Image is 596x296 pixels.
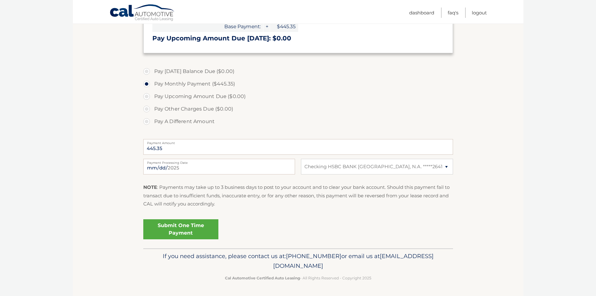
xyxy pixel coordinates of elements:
label: Payment Processing Date [143,159,295,164]
p: - All Rights Reserved - Copyright 2025 [147,275,449,281]
label: Pay Monthly Payment ($445.35) [143,78,453,90]
input: Payment Amount [143,139,453,155]
span: + [263,21,270,32]
strong: NOTE [143,184,157,190]
span: [PHONE_NUMBER] [286,252,341,260]
label: Pay Other Charges Due ($0.00) [143,103,453,115]
p: If you need assistance, please contact us at: or email us at [147,251,449,271]
a: FAQ's [448,8,458,18]
label: Payment Amount [143,139,453,144]
a: Dashboard [409,8,434,18]
h3: Pay Upcoming Amount Due [DATE]: $0.00 [152,34,444,42]
label: Pay A Different Amount [143,115,453,128]
p: : Payments may take up to 3 business days to post to your account and to clear your bank account.... [143,183,453,208]
label: Pay [DATE] Balance Due ($0.00) [143,65,453,78]
a: Logout [472,8,487,18]
label: Pay Upcoming Amount Due ($0.00) [143,90,453,103]
span: $445.35 [270,21,298,32]
a: Cal Automotive [110,4,175,22]
a: Submit One Time Payment [143,219,218,239]
span: Base Payment: [152,21,263,32]
input: Payment Date [143,159,295,174]
strong: Cal Automotive Certified Auto Leasing [225,276,300,280]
